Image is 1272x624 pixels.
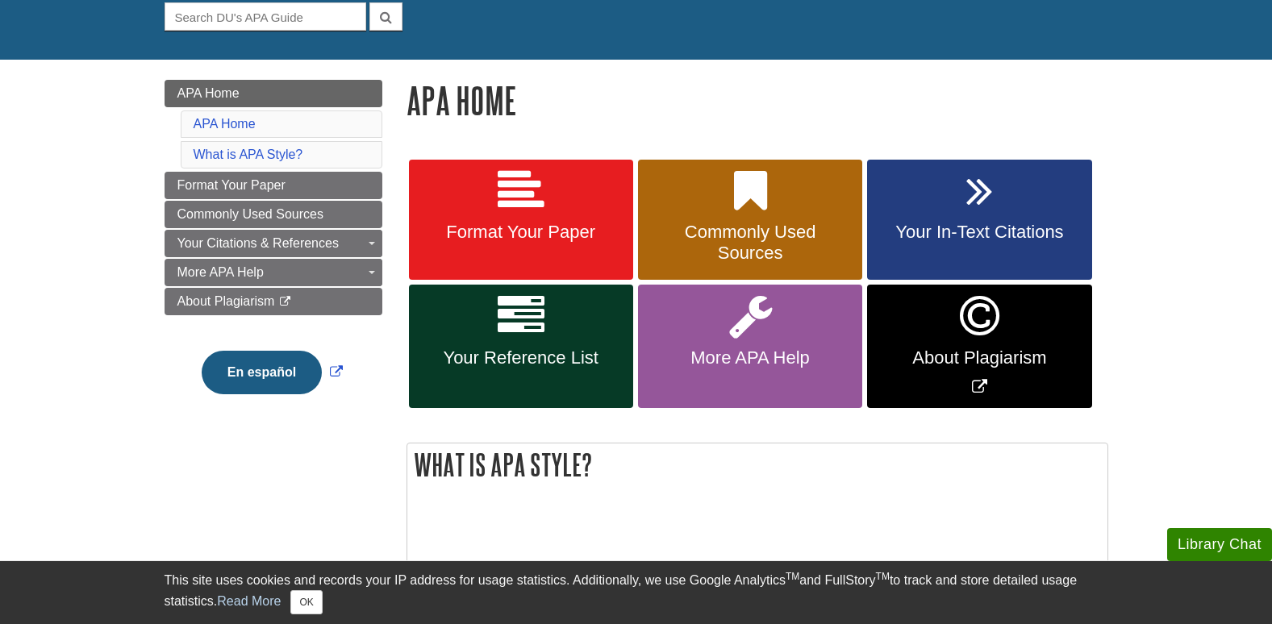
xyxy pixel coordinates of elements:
a: Your Reference List [409,285,633,408]
a: Link opens in new window [867,285,1091,408]
a: Format Your Paper [409,160,633,281]
div: Guide Page Menu [165,80,382,422]
span: Your Reference List [421,347,621,368]
a: Read More [217,594,281,608]
span: More APA Help [650,347,850,368]
a: APA Home [165,80,382,107]
h1: APA Home [407,80,1108,121]
a: What is APA Style? [194,148,303,161]
span: APA Home [177,86,240,100]
i: This link opens in a new window [278,297,292,307]
button: Library Chat [1167,528,1272,561]
span: More APA Help [177,265,264,279]
a: Format Your Paper [165,172,382,199]
span: Format Your Paper [177,178,286,192]
a: More APA Help [165,259,382,286]
span: Your Citations & References [177,236,339,250]
span: About Plagiarism [177,294,275,308]
span: Your In-Text Citations [879,222,1079,243]
a: Your In-Text Citations [867,160,1091,281]
span: Commonly Used Sources [650,222,850,264]
a: Your Citations & References [165,230,382,257]
span: About Plagiarism [879,347,1079,368]
a: Commonly Used Sources [638,160,862,281]
a: Link opens in new window [198,365,347,379]
sup: TM [876,571,890,582]
button: En español [202,351,322,394]
button: Close [290,590,322,614]
a: APA Home [194,117,256,131]
div: This site uses cookies and records your IP address for usage statistics. Additionally, we use Goo... [165,571,1108,614]
a: About Plagiarism [165,288,382,315]
sup: TM [786,571,799,582]
span: Format Your Paper [421,222,621,243]
span: Commonly Used Sources [177,207,323,221]
input: Search DU's APA Guide [165,2,366,31]
h2: What is APA Style? [407,443,1107,486]
a: More APA Help [638,285,862,408]
a: Commonly Used Sources [165,201,382,228]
